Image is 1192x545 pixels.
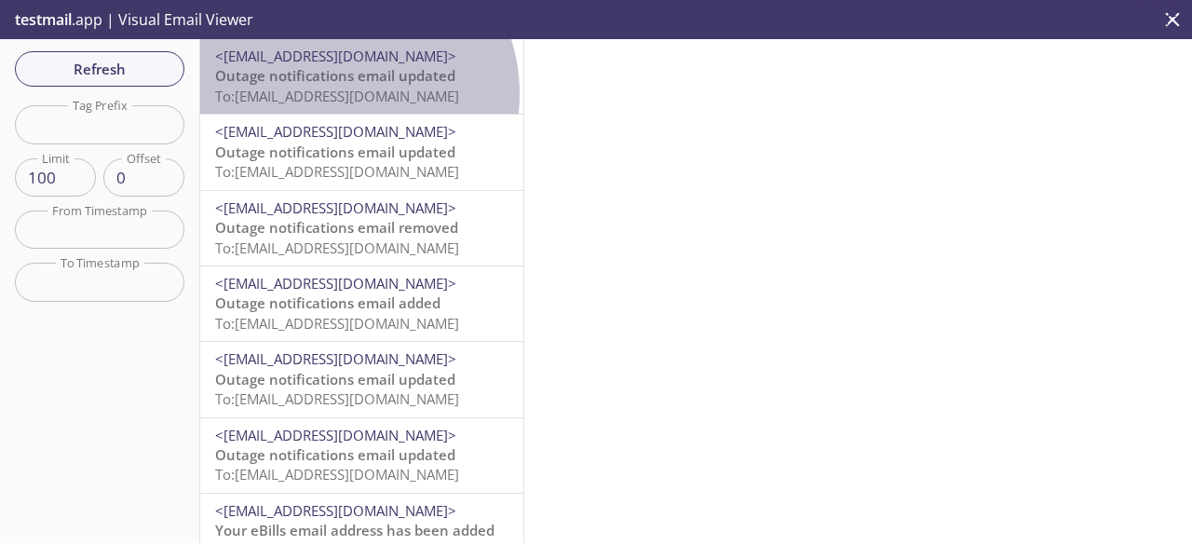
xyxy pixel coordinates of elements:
[215,162,459,181] span: To: [EMAIL_ADDRESS][DOMAIN_NAME]
[200,342,523,416] div: <[EMAIL_ADDRESS][DOMAIN_NAME]>Outage notifications email updatedTo:[EMAIL_ADDRESS][DOMAIN_NAME]
[215,66,455,85] span: Outage notifications email updated
[200,115,523,189] div: <[EMAIL_ADDRESS][DOMAIN_NAME]>Outage notifications email updatedTo:[EMAIL_ADDRESS][DOMAIN_NAME]
[215,122,456,141] span: <[EMAIL_ADDRESS][DOMAIN_NAME]>
[200,418,523,493] div: <[EMAIL_ADDRESS][DOMAIN_NAME]>Outage notifications email updatedTo:[EMAIL_ADDRESS][DOMAIN_NAME]
[215,314,459,333] span: To: [EMAIL_ADDRESS][DOMAIN_NAME]
[215,349,456,368] span: <[EMAIL_ADDRESS][DOMAIN_NAME]>
[215,445,455,464] span: Outage notifications email updated
[215,293,440,312] span: Outage notifications email added
[15,9,72,30] span: testmail
[200,191,523,266] div: <[EMAIL_ADDRESS][DOMAIN_NAME]>Outage notifications email removedTo:[EMAIL_ADDRESS][DOMAIN_NAME]
[215,143,455,161] span: Outage notifications email updated
[215,370,455,388] span: Outage notifications email updated
[215,218,458,237] span: Outage notifications email removed
[215,389,459,408] span: To: [EMAIL_ADDRESS][DOMAIN_NAME]
[15,51,184,87] button: Refresh
[215,238,459,257] span: To: [EMAIL_ADDRESS][DOMAIN_NAME]
[215,47,456,65] span: <[EMAIL_ADDRESS][DOMAIN_NAME]>
[200,266,523,341] div: <[EMAIL_ADDRESS][DOMAIN_NAME]>Outage notifications email addedTo:[EMAIL_ADDRESS][DOMAIN_NAME]
[30,57,169,81] span: Refresh
[215,521,494,539] span: Your eBills email address has been added
[215,426,456,444] span: <[EMAIL_ADDRESS][DOMAIN_NAME]>
[215,501,456,520] span: <[EMAIL_ADDRESS][DOMAIN_NAME]>
[215,274,456,293] span: <[EMAIL_ADDRESS][DOMAIN_NAME]>
[215,465,459,484] span: To: [EMAIL_ADDRESS][DOMAIN_NAME]
[200,39,523,114] div: <[EMAIL_ADDRESS][DOMAIN_NAME]>Outage notifications email updatedTo:[EMAIL_ADDRESS][DOMAIN_NAME]
[215,198,456,217] span: <[EMAIL_ADDRESS][DOMAIN_NAME]>
[215,87,459,105] span: To: [EMAIL_ADDRESS][DOMAIN_NAME]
